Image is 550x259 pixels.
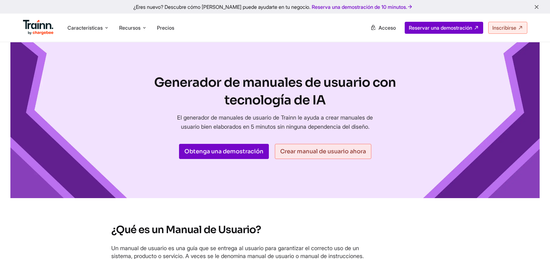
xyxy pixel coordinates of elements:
[184,148,263,155] font: Obtenga una demostración
[312,4,407,10] font: Reserva una demostración de 10 minutos.
[154,74,396,108] font: Generador de manuales de usuario con tecnología de IA
[488,22,527,34] a: Inscribirse
[518,229,550,259] iframe: Chat Widget
[119,25,141,31] font: Recursos
[280,148,366,155] font: Crear manual de usuario ahora
[310,3,414,11] a: Reserva una demostración de 10 minutos.
[67,25,103,31] font: Características
[405,22,483,34] a: Reservar una demostración
[157,25,174,31] a: Precios
[492,25,516,31] font: Inscribirse
[409,25,472,31] font: Reservar una demostración
[177,114,373,130] font: El generador de manuales de usuario de Trainn le ayuda a crear manuales de usuario bien elaborado...
[518,229,550,259] div: Widget de chat
[275,144,371,159] a: Crear manual de usuario ahora
[367,22,400,33] a: Acceso
[379,25,396,31] font: Acceso
[179,144,269,159] a: Obtenga una demostración
[23,20,54,35] img: Logotipo de Trainn
[111,223,261,236] font: ¿Qué es un Manual de Usuario?
[133,4,310,10] font: ¿Eres nuevo? Descubre cómo [PERSON_NAME] puede ayudarte en tu negocio.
